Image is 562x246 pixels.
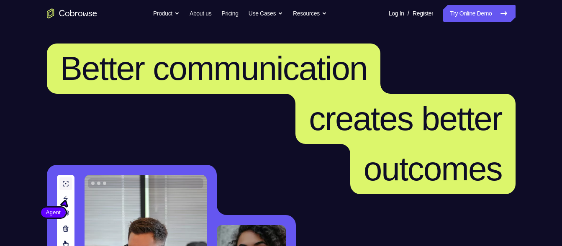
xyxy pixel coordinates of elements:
[249,5,283,22] button: Use Cases
[190,5,211,22] a: About us
[41,208,66,217] span: Agent
[364,150,502,187] span: outcomes
[413,5,433,22] a: Register
[153,5,180,22] button: Product
[443,5,515,22] a: Try Online Demo
[293,5,327,22] button: Resources
[60,50,367,87] span: Better communication
[408,8,409,18] span: /
[47,8,97,18] a: Go to the home page
[389,5,404,22] a: Log In
[221,5,238,22] a: Pricing
[309,100,502,137] span: creates better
